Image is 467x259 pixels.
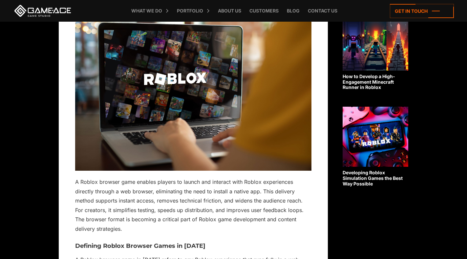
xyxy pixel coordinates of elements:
[75,13,311,171] img: Roblox browser Games
[343,11,408,90] a: How to Develop a High-Engagement Minecraft Runner in Roblox
[75,177,311,233] p: A Roblox browser game enables players to launch and interact with Roblox experiences directly thr...
[75,243,311,249] h3: Defining Roblox Browser Games in [DATE]
[390,4,454,18] a: Get in touch
[343,107,408,167] img: Related
[343,11,408,71] img: Related
[343,107,408,186] a: Developing Roblox Simulation Games the Best Way Possible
